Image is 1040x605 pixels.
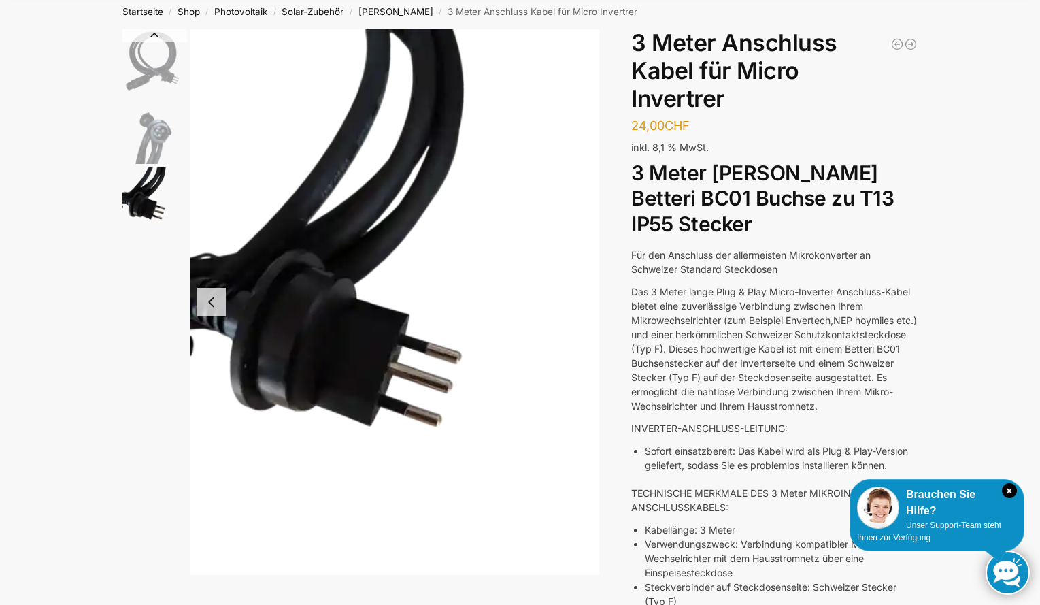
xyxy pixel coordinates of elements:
p: Das 3 Meter lange Plug & Play Micro-Inverter Anschluss-Kabel bietet eine zuverlässige Verbindung ... [631,284,918,413]
li: Verwendungszweck: Verbindung kompatibler Mikro-Wechselrichter mit dem Hausstromnetz über eine Ein... [645,537,918,580]
li: 3 / 3 [190,29,600,575]
span: Unser Support-Team steht Ihnen zur Verfügung [857,521,1001,542]
a: Photovoltaik [214,6,267,17]
span: / [163,7,178,18]
h1: 3 Meter Anschluss Kabel für Micro Invertrer [631,29,918,112]
span: / [267,7,282,18]
button: Previous slide [122,29,187,42]
a: Startseite [122,6,163,17]
li: 3 / 3 [119,165,187,233]
li: Kabellänge: 3 Meter [645,523,918,537]
span: / [433,7,448,18]
p: Für den Anschluss der allermeisten Mikrokonverter an Schweizer Standard Steckdosen [631,248,918,276]
a: Solar-Zubehör [282,6,343,17]
button: Previous slide [197,288,226,316]
a: Shop [178,6,200,17]
img: Anschlusskabel-3meter [122,29,187,96]
img: Anschlusskabel-3meter-bettery [122,99,187,164]
div: Brauchen Sie Hilfe? [857,487,1017,519]
a: 10 Meter Anschluss Kabel für Micro Invertrer [890,37,904,51]
p: TECHNISCHE MERKMALE DES 3 Meter MIKROINVERTER-ANSCHLUSSKABELS: [631,486,918,514]
span: inkl. 8,1 % MwSt. [631,142,709,153]
li: Sofort einsatzbereit: Das Kabel wird als Plug & Play-Version geliefert, sodass Sie es problemlos ... [645,444,918,472]
i: Schließen [1002,483,1017,498]
p: INVERTER-ANSCHLUSS-LEITUNG: [631,421,918,436]
a: [PERSON_NAME] [358,6,433,17]
span: / [200,7,214,18]
li: 1 / 3 [119,29,187,97]
img: Customer service [857,487,899,529]
span: CHF [665,118,690,133]
img: Anschlusskabel-3meter_schweizer-stecker [190,29,600,575]
a: 5 Meter Anschluss Kabel für Micro Invertrer [904,37,918,51]
h2: 3 Meter [PERSON_NAME] Betteri BC01 Buchse zu T13 IP55 Stecker [631,161,918,238]
img: Anschlusskabel-3meter_schweizer-stecker [122,167,187,232]
bdi: 24,00 [631,118,690,133]
span: / [343,7,358,18]
li: 2 / 3 [119,97,187,165]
